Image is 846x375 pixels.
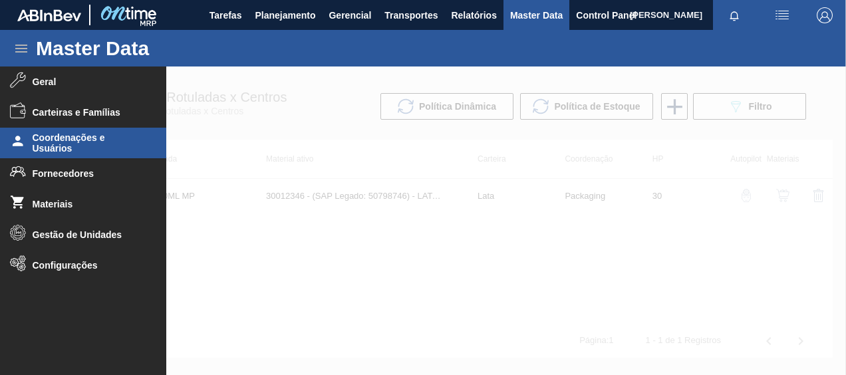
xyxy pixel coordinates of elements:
span: Geral [33,76,142,87]
span: Master Data [510,7,563,23]
span: Transportes [384,7,438,23]
span: Materiais [33,199,142,209]
span: Gerencial [329,7,371,23]
span: Coordenações e Usuários [33,132,142,154]
span: Carteiras e Famílias [33,107,142,118]
span: Fornecedores [33,168,142,179]
h1: Master Data [36,41,272,56]
span: Control Panel [576,7,636,23]
span: Tarefas [210,7,242,23]
img: TNhmsLtSVTkK8tSr43FrP2fwEKptu5GPRR3wAAAABJRU5ErkJggg== [17,9,81,21]
span: Gestão de Unidades [33,229,142,240]
img: userActions [774,7,790,23]
button: Notificações [713,6,756,25]
img: Logout [817,7,833,23]
span: Configurações [33,260,142,271]
span: Planejamento [255,7,315,23]
span: Relatórios [451,7,496,23]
